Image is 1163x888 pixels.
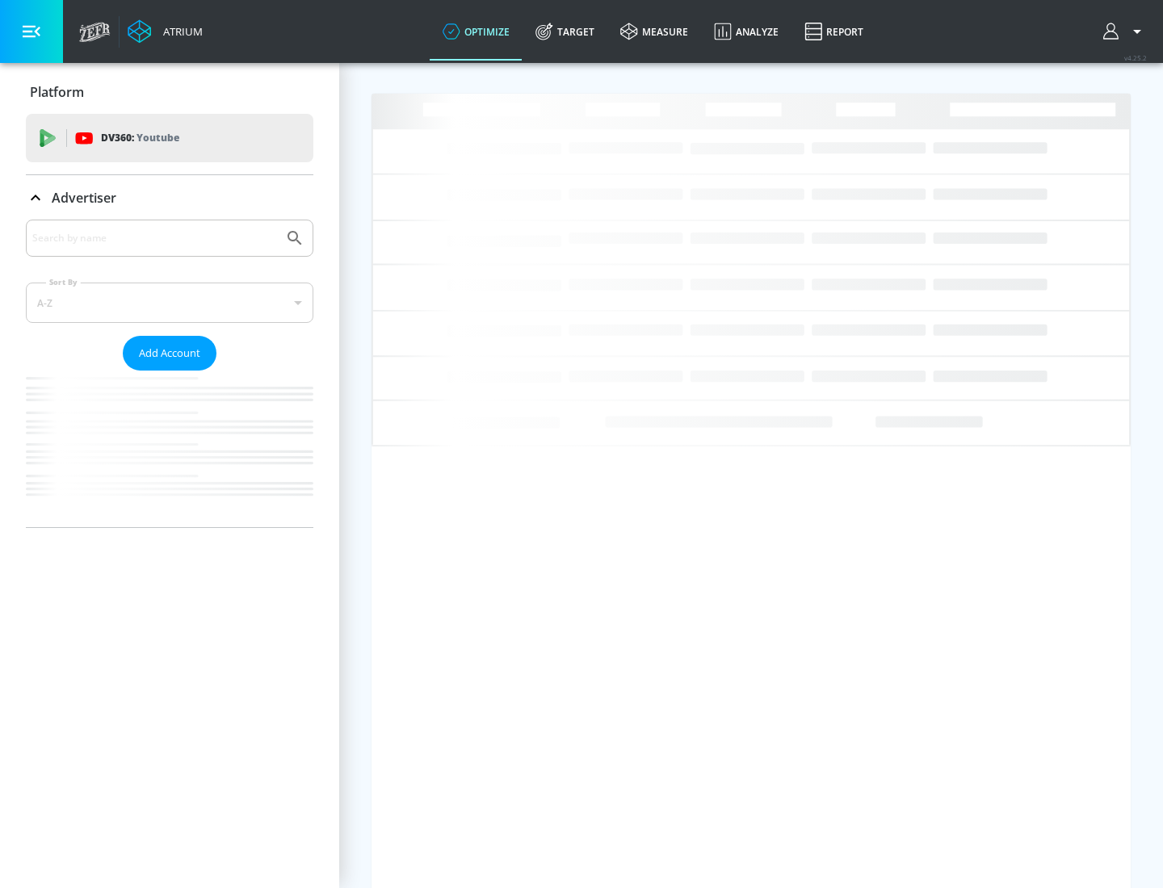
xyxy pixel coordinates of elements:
div: DV360: Youtube [26,114,313,162]
div: A-Z [26,283,313,323]
p: DV360: [101,129,179,147]
a: Report [791,2,876,61]
a: Atrium [128,19,203,44]
label: Sort By [46,277,81,287]
nav: list of Advertiser [26,371,313,527]
div: Atrium [157,24,203,39]
a: Target [523,2,607,61]
button: Add Account [123,336,216,371]
p: Advertiser [52,189,116,207]
a: optimize [430,2,523,61]
a: measure [607,2,701,61]
div: Platform [26,69,313,115]
div: Advertiser [26,175,313,220]
input: Search by name [32,228,277,249]
span: v 4.25.2 [1124,53,1147,62]
div: Advertiser [26,220,313,527]
a: Analyze [701,2,791,61]
p: Youtube [136,129,179,146]
p: Platform [30,83,84,101]
span: Add Account [139,344,200,362]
